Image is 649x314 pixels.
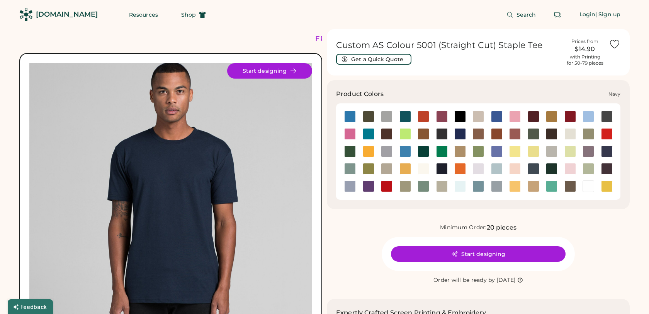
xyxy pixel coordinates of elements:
div: | Sign up [595,11,620,19]
span: Search [516,12,536,17]
button: Search [497,7,545,22]
span: Shop [181,12,196,17]
div: Navy [608,91,620,97]
div: [DOMAIN_NAME] [36,10,98,19]
div: Order will be ready by [433,276,495,284]
div: Minimum Order: [440,224,487,232]
button: Resources [120,7,167,22]
div: Prices from [571,38,598,45]
div: [DATE] [497,276,516,284]
button: Start designing [391,246,566,262]
h1: Custom AS Colour 5001 (Straight Cut) Staple Tee [336,40,561,51]
h3: Product Colors [336,89,384,99]
div: 20 pieces [487,223,516,232]
button: Retrieve an order [550,7,566,22]
div: FREE SHIPPING [315,34,382,44]
img: Rendered Logo - Screens [19,8,33,21]
div: with Printing for 50-79 pieces [567,54,603,66]
button: Start designing [227,63,312,79]
button: Get a Quick Quote [336,54,411,65]
div: $14.90 [566,45,604,54]
div: Login [579,11,596,19]
button: Shop [172,7,215,22]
